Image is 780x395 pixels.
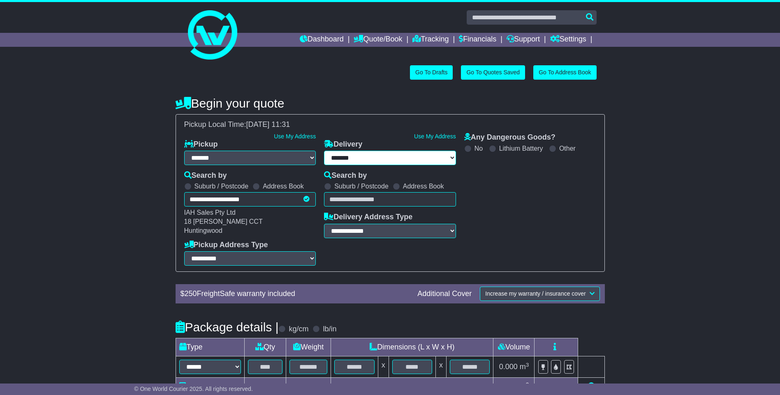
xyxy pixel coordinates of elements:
[184,171,227,180] label: Search by
[323,325,336,334] label: lb/in
[295,382,299,390] span: 0
[184,140,218,149] label: Pickup
[176,338,244,356] td: Type
[464,133,555,142] label: Any Dangerous Goods?
[520,382,529,390] span: m
[412,33,449,47] a: Tracking
[176,320,279,334] h4: Package details |
[324,171,367,180] label: Search by
[588,382,595,390] a: Add new item
[331,338,493,356] td: Dimensions (L x W x H)
[324,140,362,149] label: Delivery
[474,145,483,152] label: No
[459,33,496,47] a: Financials
[461,65,525,80] a: Go To Quotes Saved
[184,241,268,250] label: Pickup Address Type
[244,338,286,356] td: Qty
[526,381,529,388] sup: 3
[499,382,518,390] span: 0.000
[286,338,331,356] td: Weight
[550,33,586,47] a: Settings
[499,363,518,371] span: 0.000
[507,33,540,47] a: Support
[176,289,414,299] div: $ FreightSafe warranty included
[533,65,596,80] a: Go To Address Book
[324,213,412,222] label: Delivery Address Type
[184,227,222,234] span: Huntingwood
[354,33,402,47] a: Quote/Book
[334,182,389,190] label: Suburb / Postcode
[413,289,476,299] div: Additional Cover
[194,182,249,190] label: Suburb / Postcode
[134,386,253,392] span: © One World Courier 2025. All rights reserved.
[499,145,543,152] label: Lithium Battery
[526,362,529,368] sup: 3
[263,182,304,190] label: Address Book
[436,356,447,378] td: x
[414,133,456,140] a: Use My Address
[493,338,535,356] td: Volume
[403,182,444,190] label: Address Book
[559,145,576,152] label: Other
[176,96,605,110] h4: Begin your quote
[480,287,599,301] button: Increase my warranty / insurance cover
[185,289,197,298] span: 250
[184,209,236,216] span: IAH Sales Pty Ltd
[300,33,344,47] a: Dashboard
[180,120,600,129] div: Pickup Local Time:
[378,356,389,378] td: x
[184,218,263,225] span: 18 [PERSON_NAME] CCT
[520,363,529,371] span: m
[485,290,586,297] span: Increase my warranty / insurance cover
[410,65,453,80] a: Go To Drafts
[274,133,316,140] a: Use My Address
[246,120,290,129] span: [DATE] 11:31
[289,325,308,334] label: kg/cm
